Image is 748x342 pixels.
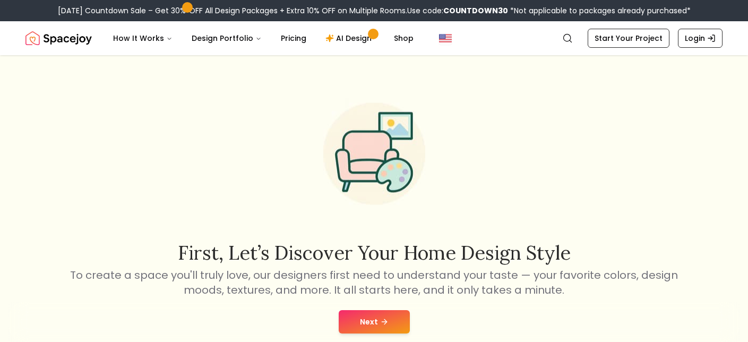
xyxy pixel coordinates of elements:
[678,29,723,48] a: Login
[317,28,383,49] a: AI Design
[183,28,270,49] button: Design Portfolio
[68,242,680,263] h2: First, let’s discover your home design style
[306,85,442,221] img: Start Style Quiz Illustration
[25,28,92,49] a: Spacejoy
[588,29,669,48] a: Start Your Project
[25,21,723,55] nav: Global
[385,28,422,49] a: Shop
[407,5,508,16] span: Use code:
[68,268,680,297] p: To create a space you'll truly love, our designers first need to understand your taste — your fav...
[58,5,691,16] div: [DATE] Countdown Sale – Get 30% OFF All Design Packages + Extra 10% OFF on Multiple Rooms.
[443,5,508,16] b: COUNTDOWN30
[439,32,452,45] img: United States
[272,28,315,49] a: Pricing
[508,5,691,16] span: *Not applicable to packages already purchased*
[105,28,181,49] button: How It Works
[105,28,422,49] nav: Main
[25,28,92,49] img: Spacejoy Logo
[339,310,410,334] button: Next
